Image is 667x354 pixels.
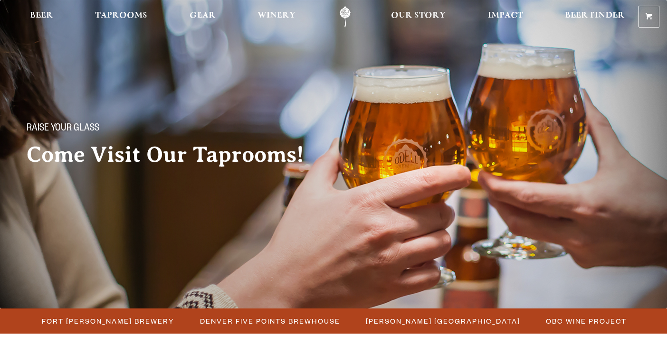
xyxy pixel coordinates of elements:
a: Taprooms [89,6,153,28]
a: Winery [251,6,302,28]
a: Fort [PERSON_NAME] Brewery [36,314,179,328]
h2: Come Visit Our Taprooms! [27,143,323,167]
span: Denver Five Points Brewhouse [200,314,340,328]
span: Winery [257,12,295,19]
a: Impact [482,6,529,28]
a: [PERSON_NAME] [GEOGRAPHIC_DATA] [360,314,525,328]
span: Our Story [391,12,446,19]
a: Beer Finder [559,6,631,28]
span: Impact [488,12,523,19]
a: Odell Home [327,6,363,28]
span: OBC Wine Project [546,314,627,328]
span: Beer [30,12,53,19]
a: Denver Five Points Brewhouse [194,314,345,328]
span: Fort [PERSON_NAME] Brewery [42,314,174,328]
a: Our Story [385,6,452,28]
span: Gear [190,12,216,19]
span: Taprooms [95,12,147,19]
span: [PERSON_NAME] [GEOGRAPHIC_DATA] [366,314,520,328]
span: Beer Finder [565,12,625,19]
a: Gear [183,6,222,28]
a: OBC Wine Project [540,314,631,328]
span: Raise your glass [27,123,99,135]
a: Beer [24,6,59,28]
